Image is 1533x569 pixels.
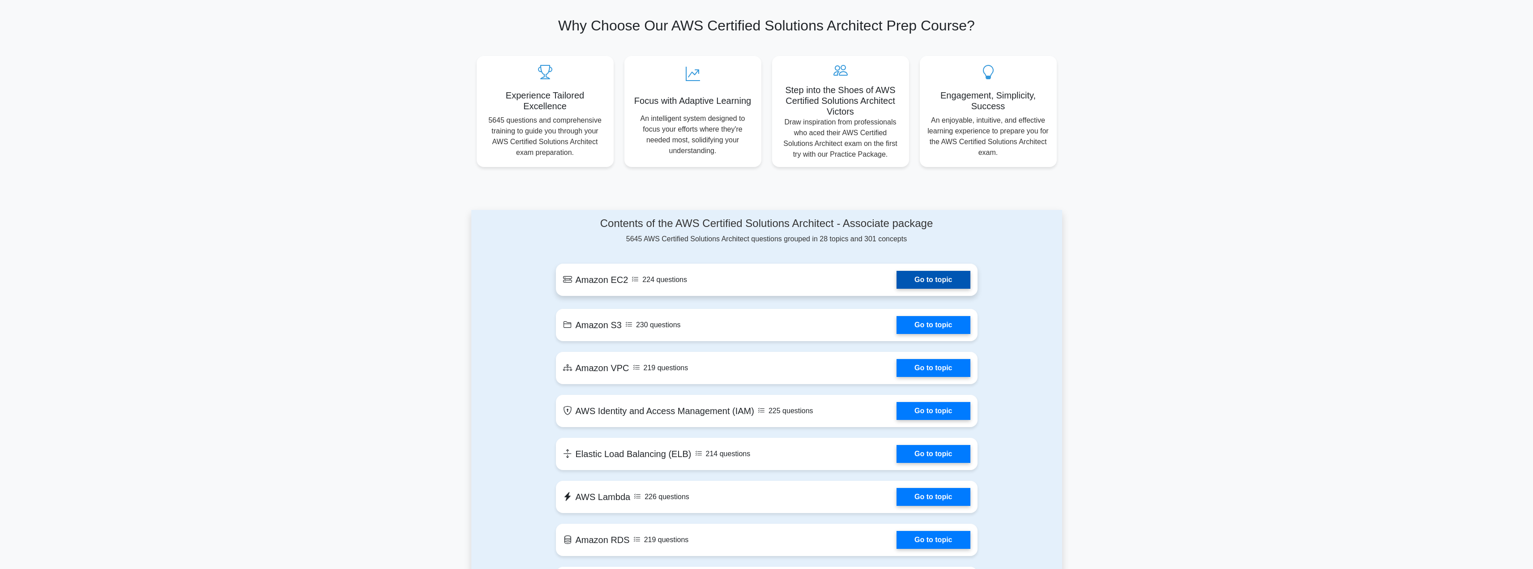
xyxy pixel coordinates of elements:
[632,95,754,106] h5: Focus with Adaptive Learning
[897,316,970,334] a: Go to topic
[484,115,606,158] p: 5645 questions and comprehensive training to guide you through your AWS Certified Solutions Archi...
[477,17,1057,34] h2: Why Choose Our AWS Certified Solutions Architect Prep Course?
[556,217,978,244] div: 5645 AWS Certified Solutions Architect questions grouped in 28 topics and 301 concepts
[484,90,606,111] h5: Experience Tailored Excellence
[927,90,1050,111] h5: Engagement, Simplicity, Success
[632,113,754,156] p: An intelligent system designed to focus your efforts where they're needed most, solidifying your ...
[779,85,902,117] h5: Step into the Shoes of AWS Certified Solutions Architect Victors
[779,117,902,160] p: Draw inspiration from professionals who aced their AWS Certified Solutions Architect exam on the ...
[927,115,1050,158] p: An enjoyable, intuitive, and effective learning experience to prepare you for the AWS Certified S...
[897,488,970,506] a: Go to topic
[897,359,970,377] a: Go to topic
[897,271,970,289] a: Go to topic
[556,217,978,230] h4: Contents of the AWS Certified Solutions Architect - Associate package
[897,445,970,463] a: Go to topic
[897,531,970,549] a: Go to topic
[897,402,970,420] a: Go to topic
